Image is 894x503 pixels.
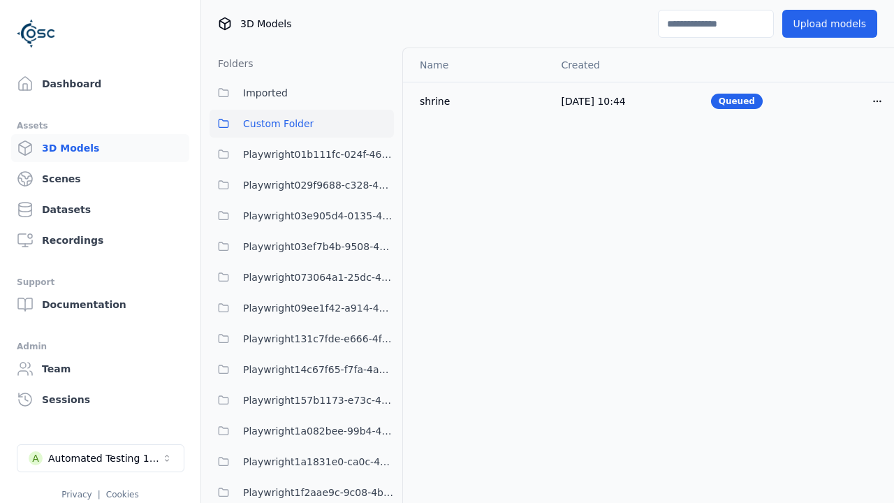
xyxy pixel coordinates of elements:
button: Upload models [782,10,877,38]
img: Logo [17,14,56,53]
button: Select a workspace [17,444,184,472]
button: Imported [210,79,394,107]
span: Playwright073064a1-25dc-42be-bd5d-9b023c0ea8dd [243,269,394,286]
button: Playwright1a082bee-99b4-4375-8133-1395ef4c0af5 [210,417,394,445]
span: Playwright029f9688-c328-482d-9c42-3b0c529f8514 [243,177,394,194]
div: Automated Testing 1 - Playwright [48,451,161,465]
div: Assets [17,117,184,134]
span: | [98,490,101,500]
div: Queued [711,94,763,109]
button: Playwright03ef7b4b-9508-47f0-8afd-5e0ec78663fc [210,233,394,261]
button: Playwright09ee1f42-a914-43b3-abf1-e7ca57cf5f96 [210,294,394,322]
button: Playwright131c7fde-e666-4f3e-be7e-075966dc97bc [210,325,394,353]
a: Sessions [11,386,189,414]
button: Playwright073064a1-25dc-42be-bd5d-9b023c0ea8dd [210,263,394,291]
div: Admin [17,338,184,355]
a: 3D Models [11,134,189,162]
a: Cookies [106,490,139,500]
span: Playwright09ee1f42-a914-43b3-abf1-e7ca57cf5f96 [243,300,394,316]
a: Dashboard [11,70,189,98]
button: Playwright029f9688-c328-482d-9c42-3b0c529f8514 [210,171,394,199]
button: Playwright01b111fc-024f-466d-9bae-c06bfb571c6d [210,140,394,168]
button: Playwright14c67f65-f7fa-4a69-9dce-fa9a259dcaa1 [210,356,394,384]
div: shrine [420,94,539,108]
span: Imported [243,85,288,101]
span: Playwright1f2aae9c-9c08-4bb6-a2d5-dc0ac64e971c [243,484,394,501]
span: Playwright03ef7b4b-9508-47f0-8afd-5e0ec78663fc [243,238,394,255]
span: [DATE] 10:44 [562,96,626,107]
span: Playwright14c67f65-f7fa-4a69-9dce-fa9a259dcaa1 [243,361,394,378]
a: Datasets [11,196,189,224]
span: Custom Folder [243,115,314,132]
button: Playwright03e905d4-0135-4922-94e2-0c56aa41bf04 [210,202,394,230]
span: Playwright157b1173-e73c-4808-a1ac-12e2e4cec217 [243,392,394,409]
div: A [29,451,43,465]
button: Playwright157b1173-e73c-4808-a1ac-12e2e4cec217 [210,386,394,414]
button: Playwright1a1831e0-ca0c-4e14-bc08-f87064ef1ded [210,448,394,476]
span: Playwright131c7fde-e666-4f3e-be7e-075966dc97bc [243,330,394,347]
a: Recordings [11,226,189,254]
div: Support [17,274,184,291]
a: Scenes [11,165,189,193]
span: Playwright01b111fc-024f-466d-9bae-c06bfb571c6d [243,146,394,163]
th: Created [550,48,700,82]
span: 3D Models [240,17,291,31]
a: Documentation [11,291,189,319]
a: Privacy [61,490,91,500]
h3: Folders [210,57,254,71]
a: Team [11,355,189,383]
span: Playwright1a082bee-99b4-4375-8133-1395ef4c0af5 [243,423,394,439]
span: Playwright03e905d4-0135-4922-94e2-0c56aa41bf04 [243,207,394,224]
th: Name [403,48,550,82]
span: Playwright1a1831e0-ca0c-4e14-bc08-f87064ef1ded [243,453,394,470]
button: Custom Folder [210,110,394,138]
